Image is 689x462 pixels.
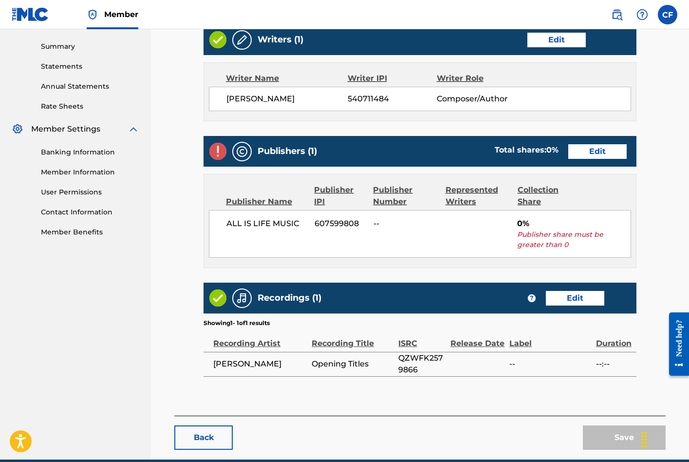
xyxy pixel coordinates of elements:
div: Duration [596,327,632,349]
span: -- [373,218,438,230]
p: Showing 1 - 1 of 1 results [204,319,270,327]
span: Member Settings [31,123,100,135]
div: Total shares: [495,144,559,156]
a: Edit [568,144,627,159]
img: Valid [209,289,226,307]
div: Writer Role [437,73,518,84]
span: 0% [517,218,631,230]
img: Publishers [236,146,248,157]
div: Help [633,5,652,24]
img: Top Rightsholder [87,9,98,20]
img: Member Settings [12,123,23,135]
span: QZWFK2579866 [398,352,446,376]
div: Represented Writers [446,184,510,208]
div: User Menu [658,5,677,24]
a: Public Search [607,5,627,24]
h5: Writers (1) [258,34,303,45]
iframe: Chat Widget [640,415,689,462]
a: Statements [41,61,139,72]
div: Label [509,327,591,349]
span: Member [104,9,138,20]
a: Contact Information [41,207,139,217]
iframe: Resource Center [662,303,689,386]
div: Writer Name [226,73,348,84]
a: User Permissions [41,187,139,197]
h5: Publishers (1) [258,146,317,157]
div: Recording Artist [213,327,307,349]
a: Edit [527,33,586,47]
button: Back [174,425,233,450]
a: Edit [546,291,604,306]
span: [PERSON_NAME] [226,93,348,105]
img: Valid [209,31,226,48]
a: Rate Sheets [41,101,139,112]
h5: Recordings (1) [258,292,321,304]
a: Annual Statements [41,81,139,92]
span: 0 % [546,145,559,154]
span: [PERSON_NAME] [213,358,307,370]
div: Publisher Name [226,196,307,208]
span: --:-- [596,358,632,370]
div: Release Date [450,327,504,349]
a: Member Information [41,167,139,177]
span: -- [509,358,591,370]
div: Collection Share [518,184,578,208]
img: MLC Logo [12,7,49,21]
a: Banking Information [41,147,139,157]
div: Recording Title [312,327,393,349]
img: Writers [236,34,248,46]
span: ? [528,294,536,302]
img: expand [128,123,139,135]
span: Publisher share must be greater than 0 [517,230,631,250]
a: Member Benefits [41,227,139,237]
div: Publisher IPI [314,184,366,208]
span: ALL IS LIFE MUSIC [226,218,307,230]
span: 607599808 [315,218,366,230]
img: Invalid [209,143,226,160]
div: Writer IPI [348,73,437,84]
img: Recordings [236,292,248,304]
img: search [611,9,623,20]
span: Composer/Author [437,93,518,105]
span: 540711484 [348,93,437,105]
span: Opening Titles [312,358,393,370]
a: Summary [41,41,139,52]
div: ISRC [398,327,446,349]
img: help [636,9,648,20]
div: Publisher Number [373,184,438,208]
div: Drag [636,425,652,454]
